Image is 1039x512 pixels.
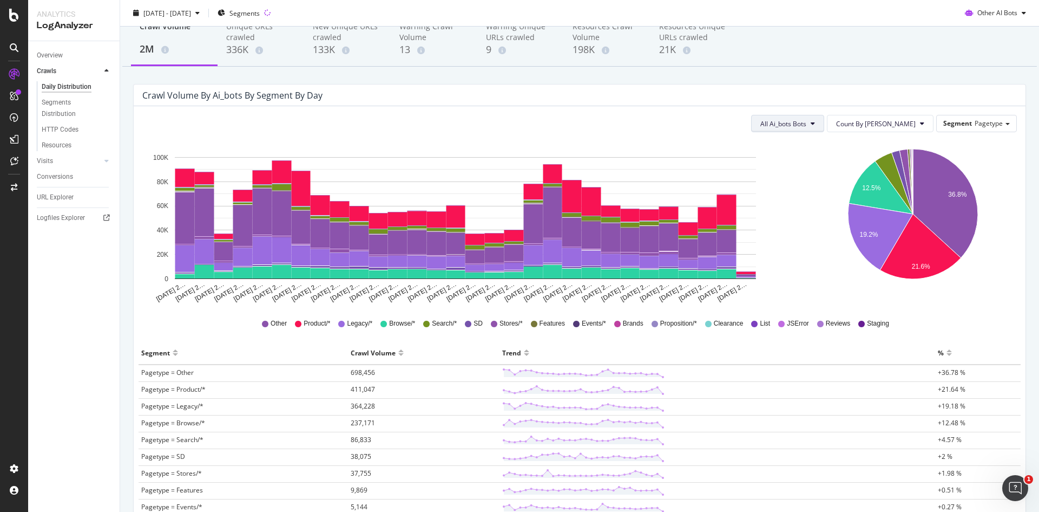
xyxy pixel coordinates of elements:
[37,171,73,183] div: Conversions
[141,344,170,361] div: Segment
[42,97,102,120] div: Segments Distribution
[37,20,111,32] div: LogAnalyzer
[938,418,965,427] span: +12.48 %
[42,140,112,151] a: Resources
[229,8,260,17] span: Segments
[389,319,415,328] span: Browse/*
[659,43,728,57] div: 21K
[153,154,168,161] text: 100K
[399,43,469,57] div: 13
[304,319,330,328] span: Product/*
[486,21,555,43] div: Warning Unique URLs crawled
[867,319,889,328] span: Staging
[141,469,202,478] span: Pagetype = Stores/*
[499,319,523,328] span: Stores/*
[157,226,168,234] text: 40K
[351,344,396,361] div: Crawl Volume
[938,452,952,461] span: +2 %
[1002,475,1028,501] iframe: Intercom live chat
[42,81,91,93] div: Daily Distribution
[37,50,112,61] a: Overview
[938,385,965,394] span: +21.64 %
[37,66,56,77] div: Crawls
[977,8,1017,17] span: Other AI Bots
[141,401,203,411] span: Pagetype = Legacy/*
[141,418,205,427] span: Pagetype = Browse/*
[573,43,642,57] div: 198K
[911,263,930,271] text: 21.6%
[836,119,916,128] span: Count By Day
[938,435,962,444] span: +4.57 %
[862,185,880,192] text: 12.5%
[827,115,933,132] button: Count By [PERSON_NAME]
[157,178,168,186] text: 80K
[157,203,168,210] text: 60K
[129,4,204,22] button: [DATE] - [DATE]
[140,21,209,42] div: Crawl Volume
[351,452,371,461] span: 38,075
[486,43,555,57] div: 9
[938,344,944,361] div: %
[811,141,1015,303] svg: A chart.
[141,485,203,495] span: Pagetype = Features
[37,212,85,224] div: Logfiles Explorer
[141,452,185,461] span: Pagetype = SD
[938,368,965,377] span: +36.78 %
[347,319,372,328] span: Legacy/*
[573,21,642,43] div: Resources Crawl Volume
[37,9,111,20] div: Analytics
[351,435,371,444] span: 86,833
[714,319,744,328] span: Clearance
[760,119,806,128] span: All Ai_bots Bots
[140,42,209,56] div: 2M
[938,485,962,495] span: +0.51 %
[226,43,295,57] div: 336K
[42,97,112,120] a: Segments Distribution
[271,319,287,328] span: Other
[141,368,194,377] span: Pagetype = Other
[351,485,367,495] span: 9,869
[938,469,962,478] span: +1.98 %
[540,319,565,328] span: Features
[975,119,1003,128] span: Pagetype
[42,124,112,135] a: HTTP Codes
[474,319,483,328] span: SD
[37,192,112,203] a: URL Explorer
[502,344,521,361] div: Trend
[623,319,643,328] span: Brands
[351,401,375,411] span: 364,228
[351,368,375,377] span: 698,456
[351,469,371,478] span: 37,755
[42,81,112,93] a: Daily Distribution
[37,155,101,167] a: Visits
[313,21,382,43] div: New Unique URLs crawled
[37,192,74,203] div: URL Explorer
[582,319,606,328] span: Events/*
[37,155,53,167] div: Visits
[42,140,71,151] div: Resources
[1024,475,1033,484] span: 1
[943,119,972,128] span: Segment
[787,319,809,328] span: JSError
[399,21,469,43] div: Warning Crawl Volume
[37,50,63,61] div: Overview
[141,385,206,394] span: Pagetype = Product/*
[226,21,295,43] div: Unique URLs crawled
[157,251,168,258] text: 20K
[938,401,965,411] span: +19.18 %
[313,43,382,57] div: 133K
[165,275,168,283] text: 0
[660,319,697,328] span: Proposition/*
[141,502,202,511] span: Pagetype = Events/*
[142,141,788,303] svg: A chart.
[826,319,850,328] span: Reviews
[142,90,323,101] div: Crawl Volume by ai_bots by Segment by Day
[141,435,203,444] span: Pagetype = Search/*
[351,385,375,394] span: 411,047
[42,124,78,135] div: HTTP Codes
[432,319,457,328] span: Search/*
[351,502,367,511] span: 5,144
[751,115,824,132] button: All Ai_bots Bots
